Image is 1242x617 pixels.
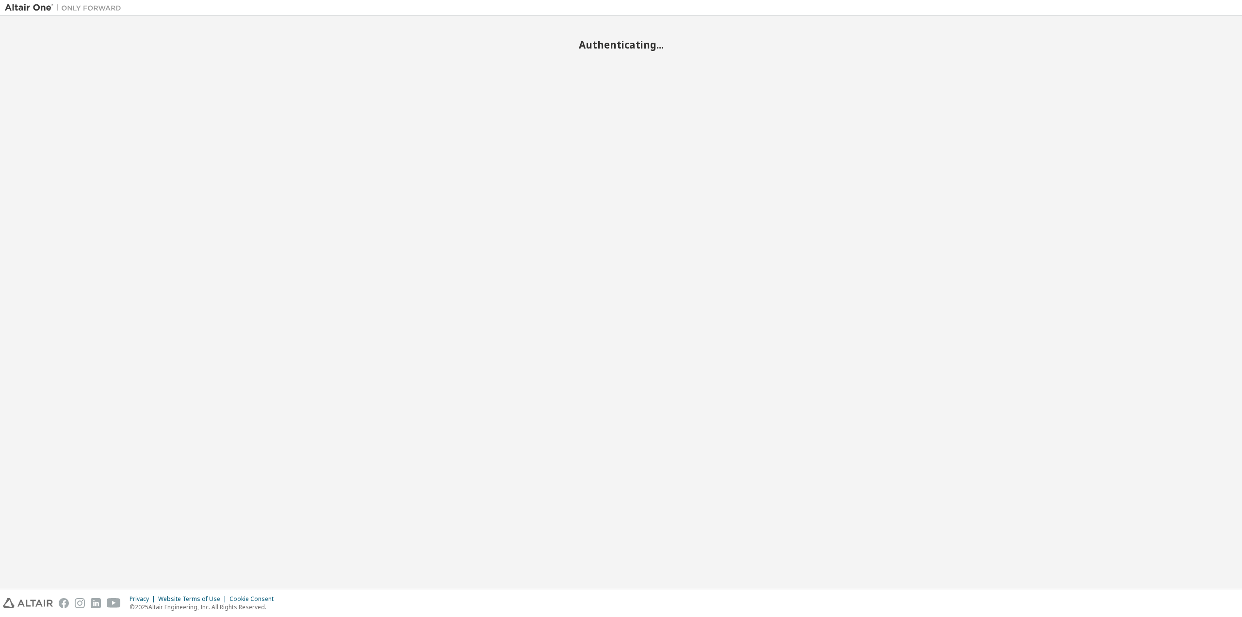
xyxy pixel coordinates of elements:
h2: Authenticating... [5,38,1237,51]
img: linkedin.svg [91,598,101,608]
img: instagram.svg [75,598,85,608]
img: altair_logo.svg [3,598,53,608]
div: Website Terms of Use [158,595,229,603]
img: Altair One [5,3,126,13]
div: Cookie Consent [229,595,279,603]
div: Privacy [130,595,158,603]
img: youtube.svg [107,598,121,608]
img: facebook.svg [59,598,69,608]
p: © 2025 Altair Engineering, Inc. All Rights Reserved. [130,603,279,611]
